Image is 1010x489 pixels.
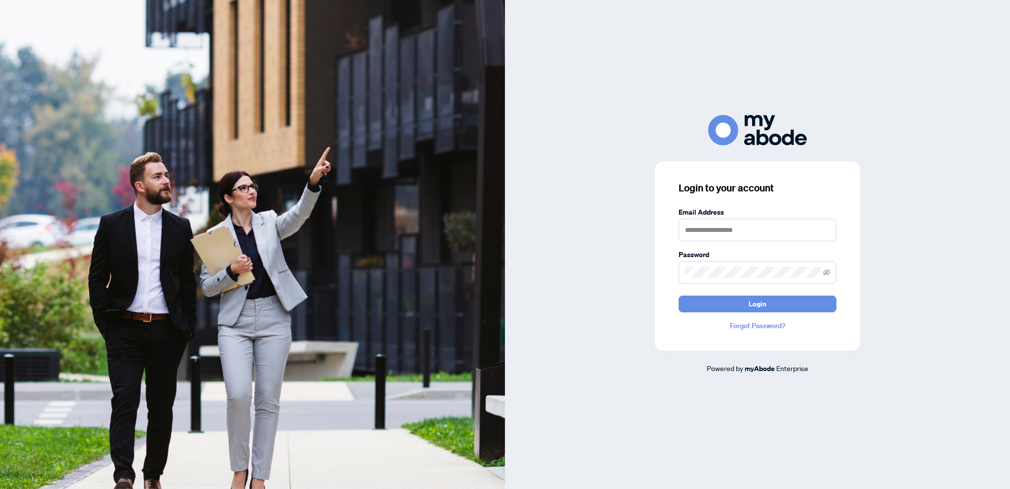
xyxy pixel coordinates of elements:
[707,364,743,373] span: Powered by
[679,207,836,218] label: Email Address
[679,320,836,331] a: Forgot Password?
[708,115,807,145] img: ma-logo
[679,249,836,260] label: Password
[679,296,836,312] button: Login
[749,296,766,312] span: Login
[679,181,836,195] h3: Login to your account
[776,364,808,373] span: Enterprise
[823,269,830,276] span: eye-invisible
[745,363,775,374] a: myAbode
